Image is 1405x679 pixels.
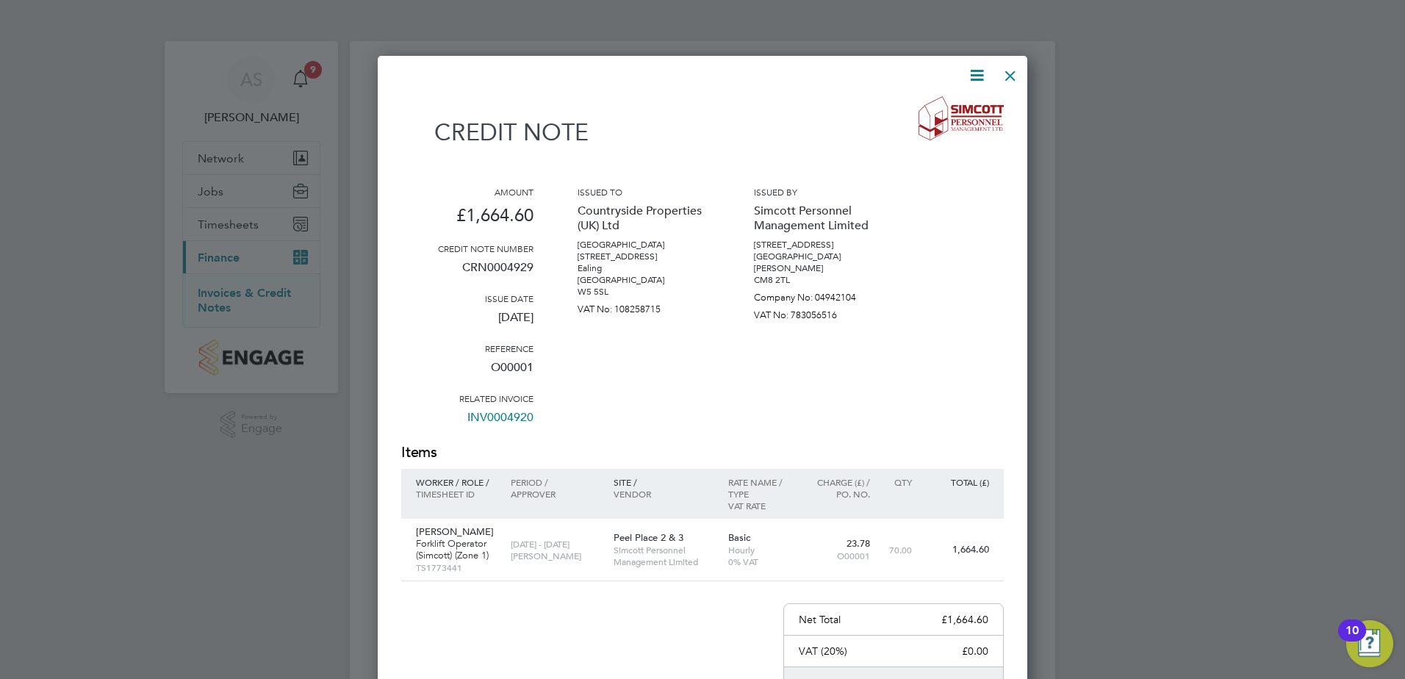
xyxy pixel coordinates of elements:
p: CRN0004929 [401,254,533,292]
p: [PERSON_NAME] [754,262,886,274]
h2: Items [401,442,1004,463]
p: Po. No. [806,488,870,500]
p: VAT No: 783056516 [754,303,886,321]
p: [GEOGRAPHIC_DATA] [754,251,886,262]
p: [PERSON_NAME] [416,526,496,538]
p: Ealing [578,262,710,274]
h3: Amount [401,186,533,198]
p: CM8 2TL [754,274,886,286]
p: Basic [728,532,792,544]
img: simcott-logo-remittance.png [919,96,1005,140]
p: Period / [511,476,598,488]
p: Forklift Operator (Simcott) (Zone 1) [416,538,496,561]
p: Worker / Role / [416,476,496,488]
p: £1,664.60 [401,198,533,242]
h3: Related invoice [401,392,533,404]
p: 70.00 [885,544,912,556]
h3: Issued to [578,186,710,198]
h3: Reference [401,342,533,354]
h3: Credit note number [401,242,533,254]
p: 23.78 [806,538,870,550]
p: O00001 [806,550,870,561]
p: Timesheet ID [416,488,496,500]
h1: Credit note [401,118,589,146]
p: £1,664.60 [941,613,988,626]
a: INV0004920 [467,404,533,442]
button: Open Resource Center, 10 new notifications [1346,620,1393,667]
p: [GEOGRAPHIC_DATA] [578,274,710,286]
p: [STREET_ADDRESS] [754,239,886,251]
p: Countryside Properties (UK) Ltd [578,198,710,239]
p: Net Total [799,613,841,626]
p: £0.00 [962,644,988,658]
p: QTY [885,476,912,488]
h3: Issue date [401,292,533,304]
p: Simcott Personnel Management Limited [614,544,714,567]
p: W5 5SL [578,286,710,298]
div: 10 [1345,630,1359,650]
p: Vendor [614,488,714,500]
p: O00001 [401,354,533,392]
p: Simcott Personnel Management Limited [754,198,886,239]
p: Peel Place 2 & 3 [614,532,714,544]
p: Total (£) [927,476,989,488]
p: VAT (20%) [799,644,847,658]
p: Company No: 04942104 [754,286,886,303]
p: 0% VAT [728,556,792,567]
p: Rate name / type [728,476,792,500]
p: [DATE] [401,304,533,342]
p: VAT rate [728,500,792,511]
p: Site / [614,476,714,488]
p: [PERSON_NAME] [511,550,598,561]
p: TS1773441 [416,561,496,573]
p: [DATE] - [DATE] [511,538,598,550]
p: VAT No: 108258715 [578,298,710,315]
p: Approver [511,488,598,500]
p: 1,664.60 [927,544,989,556]
p: Charge (£) / [806,476,870,488]
p: Hourly [728,544,792,556]
p: [GEOGRAPHIC_DATA] [STREET_ADDRESS] [578,239,710,262]
h3: Issued by [754,186,886,198]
